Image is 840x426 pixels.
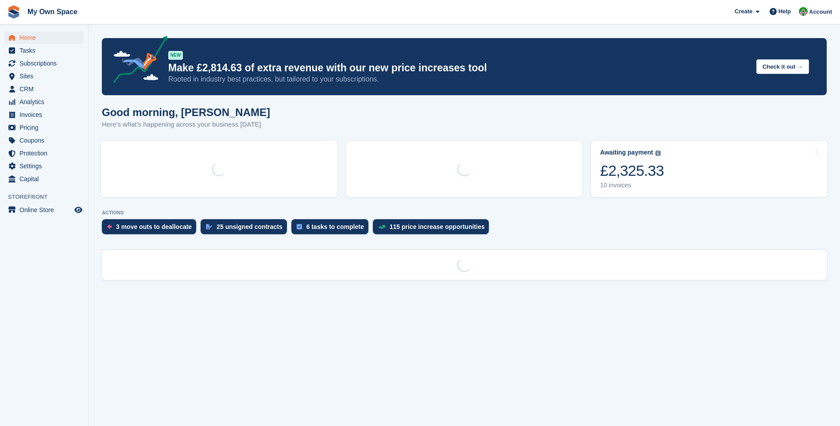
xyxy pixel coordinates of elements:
img: task-75834270c22a3079a89374b754ae025e5fb1db73e45f91037f5363f120a921f8.svg [297,224,302,229]
span: CRM [19,83,73,95]
a: menu [4,44,84,57]
div: 10 invoices [600,182,664,189]
span: Help [778,7,791,16]
a: menu [4,160,84,172]
span: Home [19,31,73,44]
a: menu [4,134,84,147]
span: Create [735,7,752,16]
img: move_outs_to_deallocate_icon-f764333ba52eb49d3ac5e1228854f67142a1ed5810a6f6cc68b1a99e826820c5.svg [107,224,112,229]
img: Paula Harris [799,7,808,16]
a: menu [4,108,84,121]
a: My Own Space [24,4,81,19]
p: Here's what's happening across your business [DATE] [102,120,270,130]
p: ACTIONS [102,210,827,216]
p: Rooted in industry best practices, but tailored to your subscriptions. [168,74,749,84]
div: 6 tasks to complete [306,223,364,230]
a: menu [4,31,84,44]
span: Storefront [8,193,88,201]
span: Invoices [19,108,73,121]
a: menu [4,204,84,216]
div: Awaiting payment [600,149,653,156]
h1: Good morning, [PERSON_NAME] [102,106,270,118]
a: menu [4,147,84,159]
a: 3 move outs to deallocate [102,219,201,239]
a: menu [4,83,84,95]
span: Subscriptions [19,57,73,70]
a: 25 unsigned contracts [201,219,291,239]
button: Check it out → [756,59,809,74]
span: Online Store [19,204,73,216]
div: 115 price increase opportunities [390,223,485,230]
span: Analytics [19,96,73,108]
a: menu [4,96,84,108]
img: price_increase_opportunities-93ffe204e8149a01c8c9dc8f82e8f89637d9d84a8eef4429ea346261dce0b2c0.svg [378,225,385,229]
p: Make £2,814.63 of extra revenue with our new price increases tool [168,62,749,74]
a: menu [4,121,84,134]
a: Preview store [73,205,84,215]
a: Awaiting payment £2,325.33 10 invoices [591,141,828,197]
a: 115 price increase opportunities [373,219,494,239]
div: NEW [168,51,183,60]
span: Tasks [19,44,73,57]
span: Pricing [19,121,73,134]
div: £2,325.33 [600,162,664,180]
img: icon-info-grey-7440780725fd019a000dd9b08b2336e03edf1995a4989e88bcd33f0948082b44.svg [655,151,661,156]
span: Settings [19,160,73,172]
span: Sites [19,70,73,82]
div: 3 move outs to deallocate [116,223,192,230]
img: contract_signature_icon-13c848040528278c33f63329250d36e43548de30e8caae1d1a13099fd9432cc5.svg [206,224,212,229]
span: Account [809,8,832,16]
a: 6 tasks to complete [291,219,373,239]
a: menu [4,173,84,185]
span: Coupons [19,134,73,147]
img: price-adjustments-announcement-icon-8257ccfd72463d97f412b2fc003d46551f7dbcb40ab6d574587a9cd5c0d94... [106,36,168,86]
div: 25 unsigned contracts [217,223,283,230]
a: menu [4,70,84,82]
a: menu [4,57,84,70]
span: Capital [19,173,73,185]
img: stora-icon-8386f47178a22dfd0bd8f6a31ec36ba5ce8667c1dd55bd0f319d3a0aa187defe.svg [7,5,20,19]
span: Protection [19,147,73,159]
